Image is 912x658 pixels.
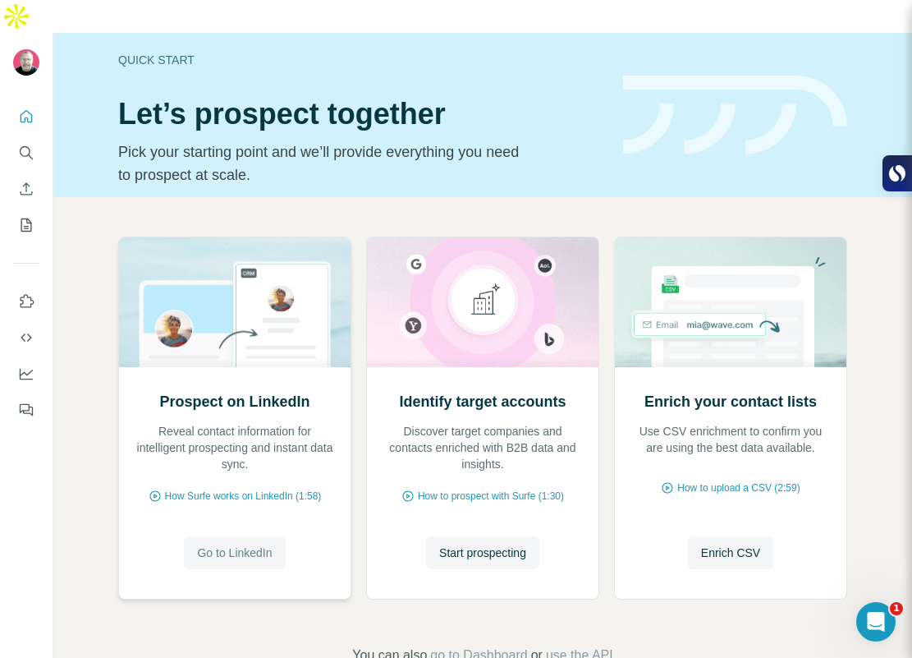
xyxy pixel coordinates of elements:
[856,602,896,642] iframe: Intercom live chat
[118,98,603,131] h1: Let’s prospect together
[13,102,39,131] button: Quick start
[439,545,526,561] span: Start prospecting
[890,602,903,615] span: 1
[13,395,39,425] button: Feedback
[13,174,39,204] button: Enrich CSV
[13,287,39,316] button: Use Surfe on LinkedIn
[13,138,39,168] button: Search
[688,536,773,569] button: Enrich CSV
[366,237,599,367] img: Identify target accounts
[118,140,529,186] p: Pick your starting point and we’ll provide everything you need to prospect at scale.
[418,489,564,504] span: How to prospect with Surfe (1:30)
[399,390,566,413] h2: Identify target accounts
[13,323,39,352] button: Use Surfe API
[383,423,582,472] p: Discover target companies and contacts enriched with B2B data and insights.
[197,545,272,561] span: Go to LinkedIn
[118,52,603,68] div: Quick start
[184,536,285,569] button: Go to LinkedIn
[159,390,309,413] h2: Prospect on LinkedIn
[13,359,39,389] button: Dashboard
[631,423,830,456] p: Use CSV enrichment to confirm you are using the best data available.
[13,210,39,240] button: My lists
[135,423,334,472] p: Reveal contact information for intelligent prospecting and instant data sync.
[701,545,760,561] span: Enrich CSV
[677,481,800,495] span: How to upload a CSV (2:59)
[623,76,847,155] img: banner
[118,237,351,367] img: Prospect on LinkedIn
[426,536,539,569] button: Start prospecting
[644,390,817,413] h2: Enrich your contact lists
[614,237,847,367] img: Enrich your contact lists
[13,49,39,76] img: Avatar
[165,489,322,504] span: How Surfe works on LinkedIn (1:58)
